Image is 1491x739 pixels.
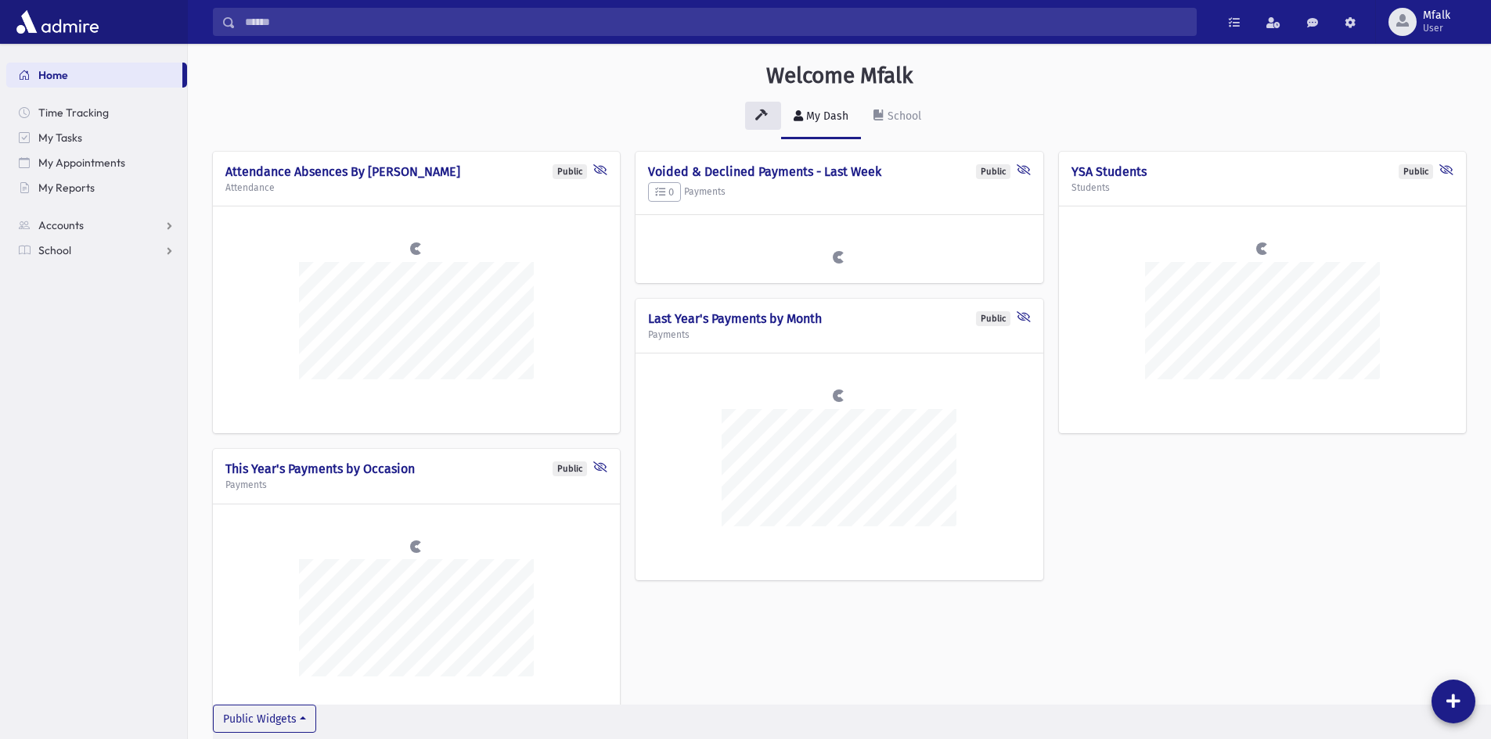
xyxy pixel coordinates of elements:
a: My Dash [781,95,861,139]
span: My Appointments [38,156,125,170]
div: School [884,109,921,123]
h5: Payments [648,329,1030,340]
span: My Tasks [38,131,82,145]
a: My Appointments [6,150,187,175]
a: My Reports [6,175,187,200]
h4: Voided & Declined Payments - Last Week [648,164,1030,179]
span: User [1423,22,1450,34]
h5: Attendance [225,182,607,193]
div: Public [553,164,587,179]
a: School [861,95,934,139]
span: Home [38,68,68,82]
a: Time Tracking [6,100,187,125]
span: School [38,243,71,257]
input: Search [236,8,1196,36]
span: 0 [655,186,674,198]
span: Accounts [38,218,84,232]
span: My Reports [38,181,95,195]
a: Accounts [6,213,187,238]
a: School [6,238,187,263]
h4: Last Year's Payments by Month [648,311,1030,326]
h4: YSA Students [1071,164,1453,179]
h4: This Year's Payments by Occasion [225,461,607,476]
div: My Dash [803,109,848,123]
button: 0 [648,182,681,203]
h5: Students [1071,182,1453,193]
div: Public [1399,164,1433,179]
a: Home [6,63,182,88]
h4: Attendance Absences By [PERSON_NAME] [225,164,607,179]
span: Mfalk [1423,9,1450,22]
div: Public [976,164,1010,179]
h5: Payments [225,479,607,490]
div: Public [976,311,1010,326]
button: Public Widgets [213,705,316,733]
h3: Welcome Mfalk [766,63,913,89]
div: Public [553,461,587,476]
span: Time Tracking [38,106,109,120]
h5: Payments [648,182,1030,203]
img: AdmirePro [13,6,103,38]
a: My Tasks [6,125,187,150]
